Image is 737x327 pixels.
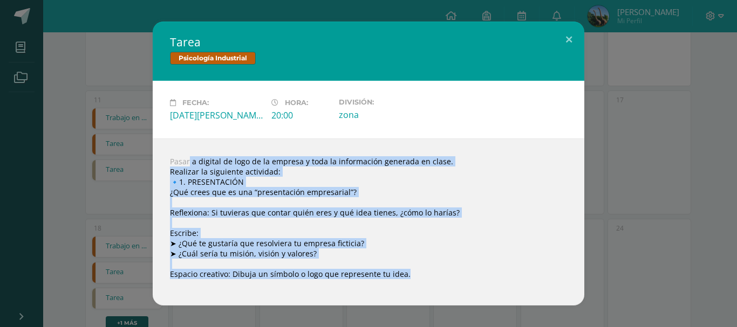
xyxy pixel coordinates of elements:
span: Fecha: [182,99,209,107]
label: División: [339,98,432,106]
span: Psicología Industrial [170,52,256,65]
div: zona [339,109,432,121]
button: Close (Esc) [554,22,584,58]
div: Pasar a digital de logo de la empresa y toda la información generada en clase. Realizar la siguie... [153,138,584,305]
h2: Tarea [170,34,567,50]
div: 20:00 [271,109,330,121]
div: [DATE][PERSON_NAME] [170,109,263,121]
span: Hora: [285,99,308,107]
